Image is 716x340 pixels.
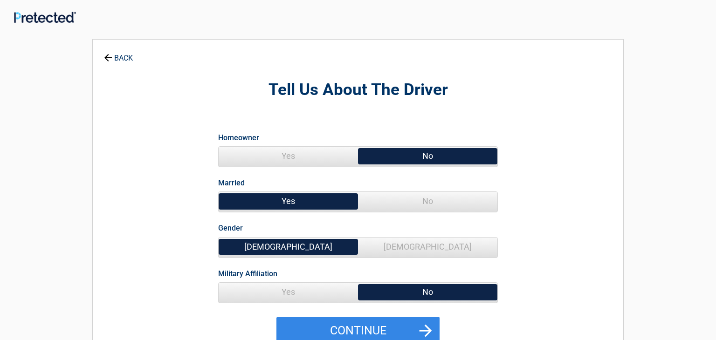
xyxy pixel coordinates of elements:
label: Homeowner [218,131,259,144]
span: No [358,147,497,165]
span: No [358,192,497,211]
span: [DEMOGRAPHIC_DATA] [219,238,358,256]
label: Married [218,177,245,189]
span: Yes [219,192,358,211]
label: Military Affiliation [218,267,277,280]
span: [DEMOGRAPHIC_DATA] [358,238,497,256]
label: Gender [218,222,243,234]
h2: Tell Us About The Driver [144,79,572,101]
span: No [358,283,497,301]
span: Yes [219,283,358,301]
span: Yes [219,147,358,165]
img: Main Logo [14,12,76,23]
a: BACK [102,46,135,62]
